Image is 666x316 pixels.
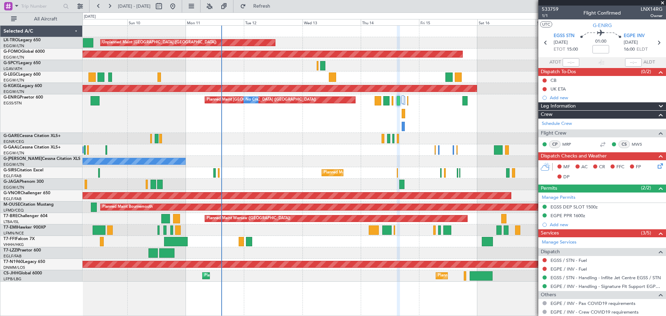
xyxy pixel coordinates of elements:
[246,95,262,105] div: No Crew
[3,214,18,218] span: T7-BRE
[541,291,556,299] span: Others
[3,248,18,253] span: T7-LZZI
[541,68,576,76] span: Dispatch To-Dos
[581,164,588,171] span: AC
[550,95,663,101] div: Add new
[624,33,645,40] span: EGPE INV
[541,229,559,237] span: Services
[595,38,606,45] span: 01:00
[3,66,22,71] a: LGAV/ATH
[3,151,24,156] a: EGGW/LTN
[3,168,43,172] a: G-SIRSCitation Excel
[3,191,20,195] span: G-VNOR
[3,43,24,49] a: EGGW/LTN
[550,213,585,219] div: EGPE PPR 1600z
[3,50,21,54] span: G-FOMO
[186,19,244,25] div: Mon 11
[616,164,624,171] span: FFC
[550,283,663,289] a: EGPE / INV - Handling - Signature Flt Support EGPE / INV
[102,202,153,212] div: Planned Maint Bournemouth
[21,1,61,11] input: Trip Number
[542,239,577,246] a: Manage Services
[550,266,587,272] a: EGPE / INV - Fuel
[3,38,41,42] a: LX-TROLegacy 650
[3,237,16,241] span: T7-FFI
[641,13,663,19] span: Owner
[3,157,80,161] a: G-[PERSON_NAME]Cessna Citation XLS
[3,145,19,150] span: G-GAAL
[541,102,576,110] span: Leg Information
[536,19,594,25] div: Sun 17
[3,203,20,207] span: M-OUSE
[3,134,61,138] a: G-GARECessna Citation XLS+
[204,271,314,281] div: Planned Maint [GEOGRAPHIC_DATA] ([GEOGRAPHIC_DATA])
[3,225,17,230] span: T7-EMI
[3,78,24,83] a: EGGW/LTN
[3,72,18,77] span: G-LEGC
[8,14,75,25] button: All Aircraft
[419,19,477,25] div: Fri 15
[3,89,24,94] a: EGGW/LTN
[361,19,419,25] div: Thu 14
[641,229,651,237] span: (3/5)
[540,21,552,27] button: UTC
[542,6,558,13] span: 533759
[18,17,73,22] span: All Aircraft
[563,174,570,181] span: DP
[554,33,574,40] span: EGSS STN
[3,101,22,106] a: EGSS/STN
[641,6,663,13] span: LNX14RG
[632,141,647,147] a: MWS
[207,95,316,105] div: Planned Maint [GEOGRAPHIC_DATA] ([GEOGRAPHIC_DATA])
[3,203,54,207] a: M-OUSECitation Mustang
[550,222,663,228] div: Add new
[3,225,46,230] a: T7-EMIHawker 900XP
[3,219,19,224] a: LTBA/ISL
[127,19,186,25] div: Sun 10
[542,120,572,127] a: Schedule Crew
[3,55,24,60] a: EGGW/LTN
[3,50,45,54] a: G-FOMOGlobal 6000
[541,248,560,256] span: Dispatch
[3,61,41,65] a: G-SPCYLegacy 650
[3,191,50,195] a: G-VNORChallenger 650
[118,3,151,9] span: [DATE] - [DATE]
[3,265,25,270] a: DNMM/LOS
[84,14,96,20] div: [DATE]
[542,194,575,201] a: Manage Permits
[324,168,433,178] div: Planned Maint [GEOGRAPHIC_DATA] ([GEOGRAPHIC_DATA])
[550,86,566,92] div: UK ETA
[550,309,639,315] a: EGPE / INV - Crew COVID19 requirements
[624,39,638,46] span: [DATE]
[3,242,24,247] a: VHHH/HKG
[3,260,23,264] span: T7-N1960
[541,152,607,160] span: Dispatch Checks and Weather
[563,58,579,67] input: --:--
[541,111,553,119] span: Crew
[69,19,127,25] div: Sat 9
[3,168,17,172] span: G-SIRS
[641,68,651,75] span: (0/2)
[549,59,561,66] span: ATOT
[302,19,361,25] div: Wed 13
[641,184,651,191] span: (2/2)
[3,208,24,213] a: LFMD/CEQ
[3,196,22,202] a: EGLF/FAB
[599,164,605,171] span: CR
[3,139,24,144] a: EGNR/CEG
[3,162,24,167] a: EGGW/LTN
[247,4,276,9] span: Refresh
[550,257,587,263] a: EGSS / STN - Fuel
[3,61,18,65] span: G-SPCY
[550,275,661,281] a: EGSS / STN - Handling - Inflite Jet Centre EGSS / STN
[550,204,598,210] div: EGSS DEP SLOT 1500z
[618,140,630,148] div: CS
[438,271,547,281] div: Planned Maint [GEOGRAPHIC_DATA] ([GEOGRAPHIC_DATA])
[636,164,641,171] span: FP
[563,164,570,171] span: MF
[554,46,565,53] span: ETOT
[567,46,578,53] span: 15:00
[554,39,568,46] span: [DATE]
[3,95,43,100] a: G-ENRGPraetor 600
[562,141,578,147] a: MRP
